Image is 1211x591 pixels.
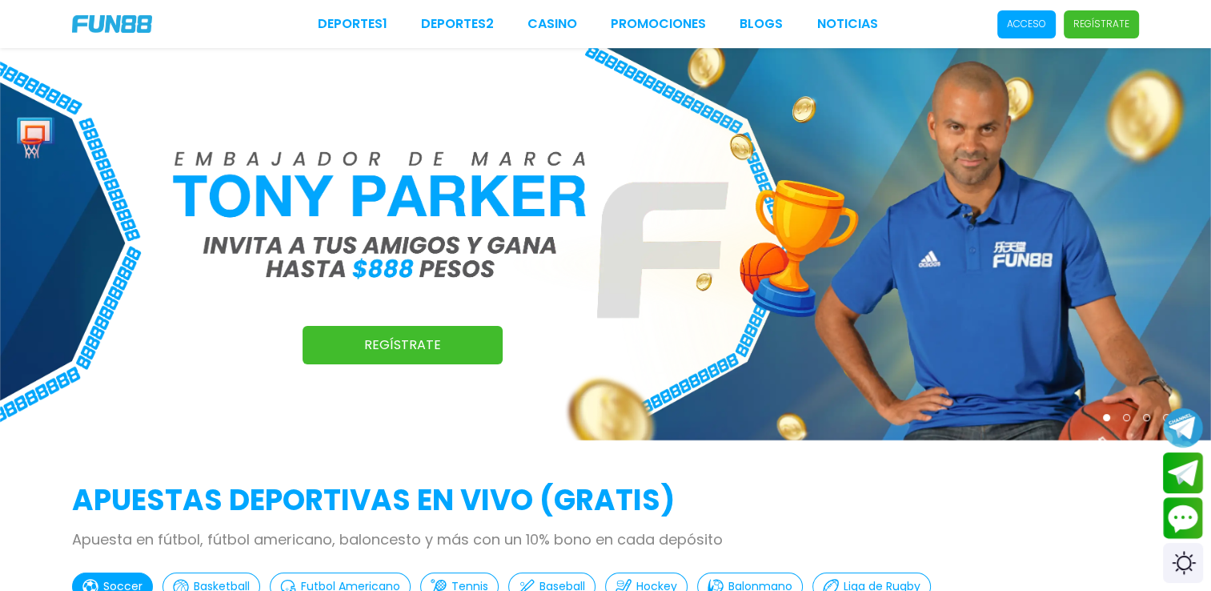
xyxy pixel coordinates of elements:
p: Apuesta en fútbol, fútbol americano, baloncesto y más con un 10% bono en cada depósito [72,529,1139,550]
a: Deportes2 [421,14,494,34]
a: Promociones [611,14,706,34]
div: Switch theme [1163,543,1203,583]
p: Regístrate [1073,17,1129,31]
button: Join telegram [1163,452,1203,494]
a: Deportes1 [318,14,387,34]
a: Regístrate [303,326,503,364]
a: CASINO [527,14,577,34]
a: BLOGS [740,14,783,34]
a: NOTICIAS [816,14,877,34]
button: Contact customer service [1163,497,1203,539]
h2: APUESTAS DEPORTIVAS EN VIVO (gratis) [72,479,1139,522]
img: Company Logo [72,15,152,33]
button: Join telegram channel [1163,407,1203,448]
p: Acceso [1007,17,1046,31]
